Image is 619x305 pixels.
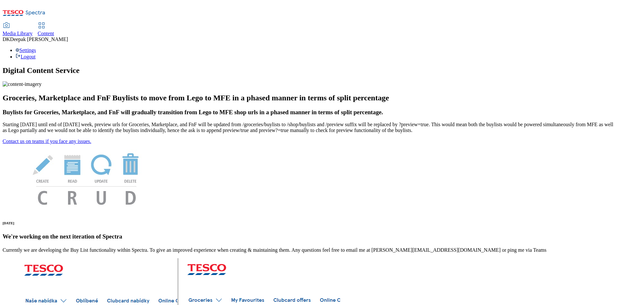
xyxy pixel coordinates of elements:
[15,54,35,59] a: Logout
[15,47,36,53] a: Settings
[10,36,68,42] span: Deepak [PERSON_NAME]
[3,138,91,144] a: Contact us on teams if you face any issues.
[3,109,616,116] h3: Buylists for Groceries, Marketplace, and FnF will gradually transition from Lego to MFE shop urls...
[3,36,10,42] span: DK
[3,66,616,75] h1: Digital Content Service
[3,81,42,87] img: content-imagery
[38,23,54,36] a: Content
[3,233,616,240] h3: We're working on the next iteration of Spectra
[3,144,170,212] img: News Image
[3,94,616,102] h2: Groceries, Marketplace and FnF Buylists to move from Lego to MFE in a phased manner in terms of s...
[3,221,616,225] h6: [DATE]
[3,23,33,36] a: Media Library
[3,31,33,36] span: Media Library
[3,122,616,133] p: Starting [DATE] until end of [DATE] week, preview urls for Groceries, Marketplace, and FnF will b...
[3,247,616,253] p: Currently we are developing the Buy List functionality within Spectra. To give an improved experi...
[38,31,54,36] span: Content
